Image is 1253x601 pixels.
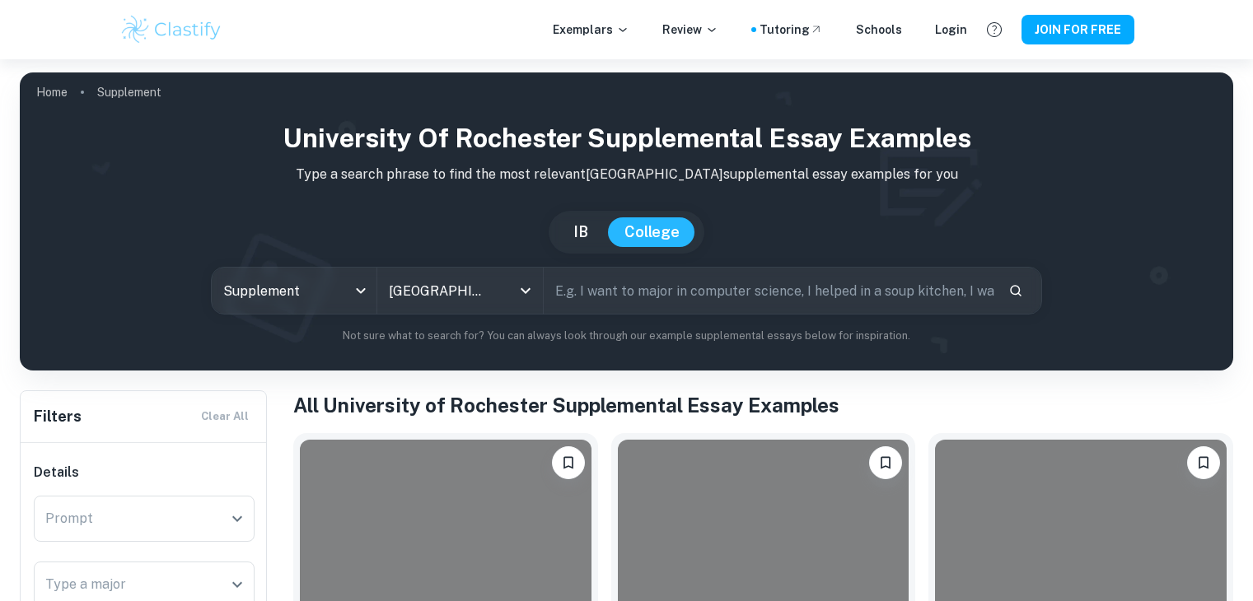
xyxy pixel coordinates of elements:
button: Please log in to bookmark exemplars [869,446,902,479]
button: IB [557,217,605,247]
button: Open [226,573,249,596]
a: Schools [856,21,902,39]
input: E.g. I want to major in computer science, I helped in a soup kitchen, I want to join the debate t... [544,268,995,314]
button: Help and Feedback [980,16,1008,44]
a: Home [36,81,68,104]
a: Login [935,21,967,39]
h6: Filters [34,405,82,428]
button: JOIN FOR FREE [1022,15,1134,44]
h1: All University of Rochester Supplemental Essay Examples [293,390,1233,420]
button: Please log in to bookmark exemplars [552,446,585,479]
div: Supplement [212,268,376,314]
p: Exemplars [553,21,629,39]
p: Supplement [97,83,161,101]
a: Tutoring [760,21,823,39]
button: Please log in to bookmark exemplars [1187,446,1220,479]
img: Clastify logo [119,13,224,46]
button: Open [514,279,537,302]
button: Open [226,507,249,530]
h1: University of Rochester Supplemental Essay Examples [33,119,1220,158]
button: College [608,217,696,247]
button: Search [1002,277,1030,305]
h6: Details [34,463,255,482]
p: Not sure what to search for? You can always look through our example supplemental essays below fo... [33,328,1220,344]
p: Type a search phrase to find the most relevant [GEOGRAPHIC_DATA] supplemental essay examples for you [33,165,1220,184]
p: Review [662,21,718,39]
img: profile cover [20,72,1233,370]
